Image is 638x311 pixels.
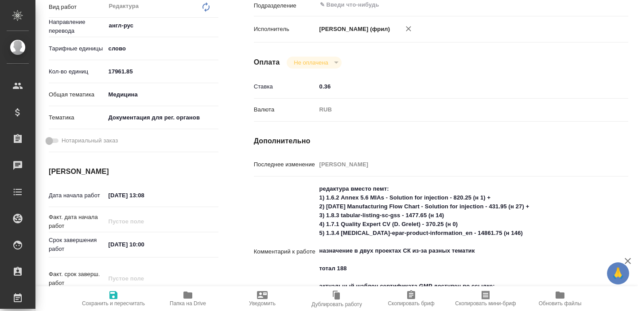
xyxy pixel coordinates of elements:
[249,300,276,307] span: Уведомить
[316,80,597,93] input: ✎ Введи что-нибудь
[49,270,105,288] p: Факт. срок заверш. работ
[300,286,374,311] button: Дублировать работу
[311,301,362,307] span: Дублировать работу
[287,57,341,69] div: Не оплачена
[254,1,316,10] p: Подразделение
[254,160,316,169] p: Последнее изменение
[105,215,183,228] input: Пустое поле
[76,286,151,311] button: Сохранить и пересчитать
[316,102,597,117] div: RUB
[49,113,105,122] p: Тематика
[170,300,206,307] span: Папка на Drive
[611,264,626,283] span: 🙏
[214,25,215,27] button: Open
[225,286,300,311] button: Уведомить
[254,247,316,256] p: Комментарий к работе
[539,300,582,307] span: Обновить файлы
[448,286,523,311] button: Скопировать мини-бриф
[151,286,225,311] button: Папка на Drive
[49,3,105,12] p: Вид работ
[105,87,218,102] div: Медицина
[254,105,316,114] p: Валюта
[399,19,418,38] button: Удалить исполнителя
[105,238,183,251] input: ✎ Введи что-нибудь
[254,82,316,91] p: Ставка
[49,67,105,76] p: Кол-во единиц
[105,272,183,285] input: Пустое поле
[49,236,105,253] p: Срок завершения работ
[592,4,594,6] button: Open
[607,262,629,284] button: 🙏
[254,25,316,34] p: Исполнитель
[105,189,183,202] input: ✎ Введи что-нибудь
[62,136,118,145] span: Нотариальный заказ
[105,110,218,125] div: Документация для рег. органов
[388,300,434,307] span: Скопировать бриф
[254,57,280,68] h4: Оплата
[455,300,516,307] span: Скопировать мини-бриф
[49,191,105,200] p: Дата начала работ
[105,65,218,78] input: ✎ Введи что-нибудь
[49,213,105,230] p: Факт. дата начала работ
[523,286,597,311] button: Обновить файлы
[374,286,448,311] button: Скопировать бриф
[291,59,331,66] button: Не оплачена
[82,300,145,307] span: Сохранить и пересчитать
[316,158,597,171] input: Пустое поле
[316,25,390,34] p: [PERSON_NAME] (фрил)
[254,136,628,146] h4: Дополнительно
[105,41,218,56] div: слово
[49,18,105,35] p: Направление перевода
[49,166,218,177] h4: [PERSON_NAME]
[49,44,105,53] p: Тарифные единицы
[49,90,105,99] p: Общая тематика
